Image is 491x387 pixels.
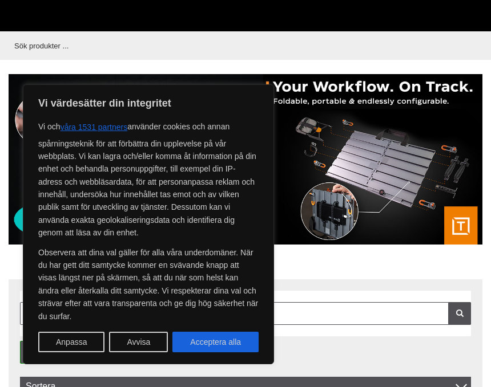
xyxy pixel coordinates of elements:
[38,96,259,110] p: Vi värdesätter din integritet
[172,332,259,352] button: Acceptera alla
[20,341,43,364] a: Listvisning
[109,332,168,352] button: Avvisa
[20,302,471,325] input: Sök i artikellista ...
[38,246,259,323] p: Observera att dina val gäller för alla våra underdomäner. När du har gett ditt samtycke kommer en...
[38,332,104,352] button: Anpassa
[9,74,482,245] img: Annons:007 banner-header-aerotrac-1390x500.jpg
[448,302,471,325] a: Filtrera
[23,84,274,364] div: Vi värdesätter din integritet
[38,117,259,239] p: Vi och använder cookies och annan spårningsteknik för att förbättra din upplevelse på vår webbpla...
[9,31,477,60] input: Sök produkter ...
[61,117,128,137] button: våra 1531 partners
